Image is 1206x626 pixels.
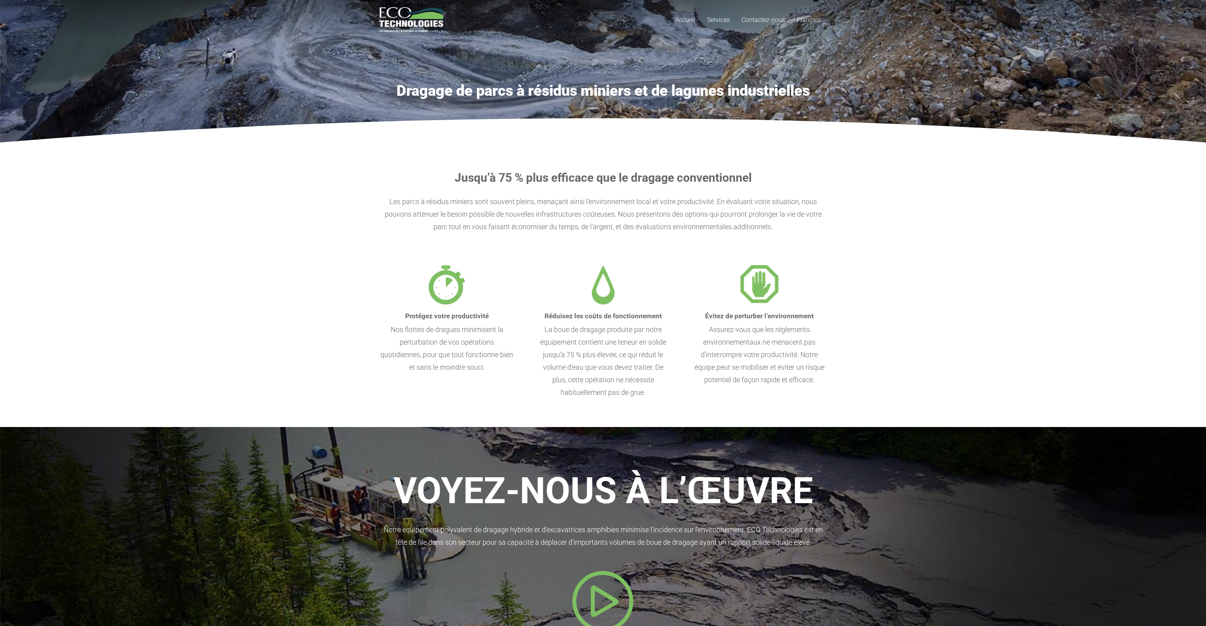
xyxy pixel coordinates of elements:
[405,312,489,320] strong: Protégez votre productivité
[797,16,821,24] span: Français
[379,82,827,100] h1: Dragage de parcs à résidus miniers et de lagunes industrielles
[379,524,827,549] p: Notre équipement polyvalent de dragage hybride et d’excavatrices amphibies minimise l’incidence s...
[455,171,752,184] strong: Jusqu’à 75 % plus efficace que le dragage conventionnel
[675,16,695,24] span: Accueil
[742,16,785,24] span: Contactez-nous
[379,323,514,374] p: Nos flottes de dragues minimisent la perturbation de vos opérations quotidiennes, pour que tout f...
[535,323,671,399] p: La boue de dragage produite par notre équipement contient une teneur en solide jusqu’à 75 % plus ...
[393,469,813,512] strong: VOYEZ-NOUS À L’ŒUVRE
[545,312,662,320] strong: Réduisez les coûts de fonctionnement
[705,312,814,320] strong: Évitez de perturber l’environnement
[379,195,827,233] p: Les parcs à résidus miniers sont souvent pleins, menaçant ainsi l’environnement local et votre pr...
[692,323,827,386] p: Assurez-vous que les règlements environnementaux ne menacent pas d’interrompre votre productivité...
[379,7,443,33] a: logo_EcoTech_ASDR_RGB
[707,16,730,24] span: Services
